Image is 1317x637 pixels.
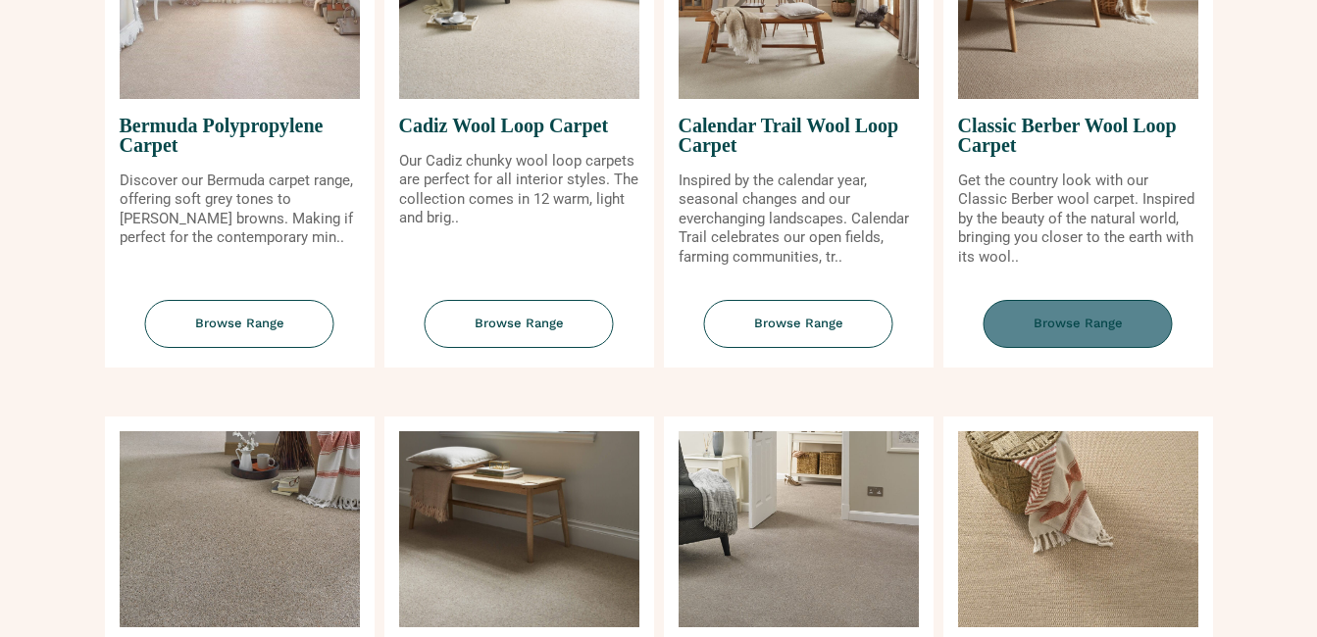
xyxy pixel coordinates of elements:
[145,300,334,348] span: Browse Range
[943,300,1213,367] a: Browse Range
[664,300,934,367] a: Browse Range
[704,300,893,348] span: Browse Range
[679,99,919,171] span: Calendar Trail Wool Loop Carpet
[679,431,919,627] img: Craven Wool Twist Carpet
[958,99,1198,171] span: Classic Berber Wool Loop Carpet
[399,152,639,228] p: Our Cadiz chunky wool loop carpets are perfect for all interior styles. The collection comes in 1...
[399,431,639,627] img: Country Twist Wool Twist Carpet
[958,171,1198,268] p: Get the country look with our Classic Berber wool carpet. Inspired by the beauty of the natural w...
[105,300,375,367] a: Browse Range
[679,171,919,268] p: Inspired by the calendar year, seasonal changes and our everchanging landscapes. Calendar Trail c...
[120,431,360,627] img: Cotswold Wool Twist Carpet
[120,99,360,171] span: Bermuda Polypropylene Carpet
[399,99,639,152] span: Cadiz Wool Loop Carpet
[425,300,614,348] span: Browse Range
[120,171,360,248] p: Discover our Bermuda carpet range, offering soft grey tones to [PERSON_NAME] browns. Making if pe...
[984,300,1173,348] span: Browse Range
[384,300,654,367] a: Browse Range
[958,431,1198,627] img: Designer Berber Wool Carpet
